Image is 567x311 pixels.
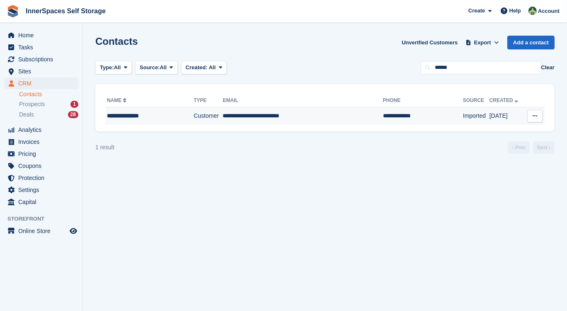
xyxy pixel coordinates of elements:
span: Subscriptions [18,53,68,65]
a: menu [4,172,78,184]
span: Created: [186,64,208,70]
img: Paula Amey [528,7,537,15]
th: Type [194,94,223,107]
th: Phone [383,94,463,107]
a: Created [489,97,520,103]
td: Imported [463,107,489,125]
a: Preview store [68,226,78,236]
a: menu [4,41,78,53]
span: Source: [140,63,160,72]
span: Prospects [19,100,45,108]
button: Export [464,36,501,49]
a: menu [4,29,78,41]
span: Capital [18,196,68,208]
button: Source: All [135,61,178,75]
span: Deals [19,111,34,119]
button: Type: All [95,61,132,75]
span: All [209,64,216,70]
button: Created: All [181,61,227,75]
span: Settings [18,184,68,196]
span: All [160,63,167,72]
a: Add a contact [507,36,555,49]
a: menu [4,196,78,208]
a: menu [4,184,78,196]
span: Online Store [18,225,68,237]
img: stora-icon-8386f47178a22dfd0bd8f6a31ec36ba5ce8667c1dd55bd0f319d3a0aa187defe.svg [7,5,19,17]
span: Pricing [18,148,68,160]
a: menu [4,66,78,77]
span: Help [509,7,521,15]
a: menu [4,160,78,172]
th: Source [463,94,489,107]
a: Unverified Customers [398,36,461,49]
th: Email [223,94,383,107]
a: Prospects 1 [19,100,78,109]
h1: Contacts [95,36,138,47]
div: 1 [70,101,78,108]
a: Previous [508,141,530,154]
span: Coupons [18,160,68,172]
a: Contacts [19,90,78,98]
a: menu [4,78,78,89]
span: Account [538,7,560,15]
span: Type: [100,63,114,72]
a: Next [533,141,555,154]
nav: Page [506,141,556,154]
span: Sites [18,66,68,77]
span: Protection [18,172,68,184]
div: 28 [68,111,78,118]
span: Invoices [18,136,68,148]
span: Create [468,7,485,15]
span: Tasks [18,41,68,53]
div: 1 result [95,143,114,152]
a: menu [4,53,78,65]
a: menu [4,136,78,148]
span: CRM [18,78,68,89]
span: Analytics [18,124,68,136]
td: [DATE] [489,107,525,125]
span: Home [18,29,68,41]
a: InnerSpaces Self Storage [22,4,109,18]
a: menu [4,225,78,237]
td: Customer [194,107,223,125]
a: menu [4,124,78,136]
a: Name [107,97,128,103]
span: All [114,63,121,72]
a: menu [4,148,78,160]
button: Clear [541,63,555,72]
span: Export [474,39,491,47]
a: Deals 28 [19,110,78,119]
span: Storefront [7,215,82,223]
